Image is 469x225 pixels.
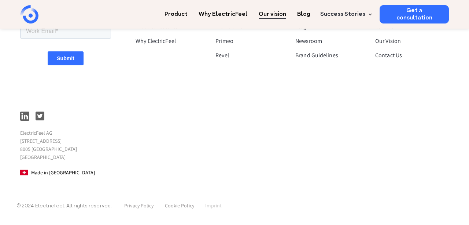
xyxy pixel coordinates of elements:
[124,202,154,209] a: Privacy Policy
[20,22,111,103] iframe: Form 1
[16,202,112,211] p: © 2024 Electricfeel. All rights reserved.
[136,37,203,46] a: Why ElectricFeel
[297,5,310,19] a: Blog
[295,51,363,60] a: Brand Guidelines
[259,5,286,19] a: Our vision
[165,5,188,19] a: Product
[20,5,79,23] a: home
[320,10,365,19] div: Success Stories
[215,37,283,46] a: Primeo
[375,37,443,46] a: Our Vision
[205,202,222,209] a: Imprint
[421,177,459,215] iframe: Chatbot
[199,5,248,19] a: Why ElectricFeel
[27,29,63,43] input: Submit
[316,5,374,23] div: Success Stories
[20,129,111,161] p: ElectricFeel AG [STREET_ADDRESS] 8005 [GEOGRAPHIC_DATA] [GEOGRAPHIC_DATA]
[375,51,443,60] a: Contact Us
[20,168,111,177] p: Made in [GEOGRAPHIC_DATA]
[165,202,194,209] a: Cookie Policy
[295,37,363,46] a: Newsroom
[215,51,283,60] a: Revel
[380,5,449,23] a: Get a consultation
